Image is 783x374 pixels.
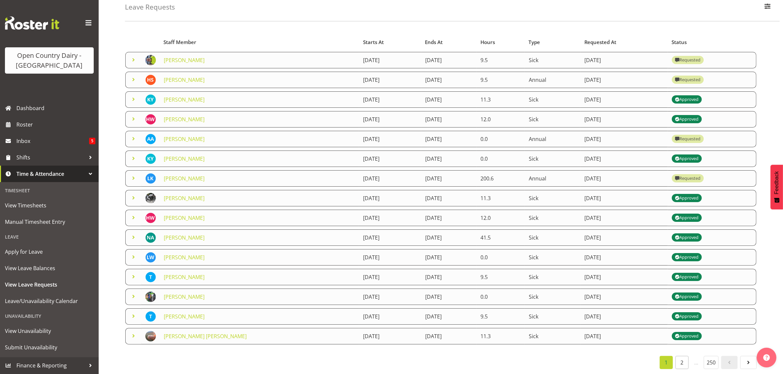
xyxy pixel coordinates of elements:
td: [DATE] [421,229,477,246]
div: Unavailability [2,309,97,323]
td: [DATE] [421,328,477,344]
td: [DATE] [421,72,477,88]
div: Approved [675,115,698,123]
td: [DATE] [580,111,668,128]
div: Requested [675,175,700,182]
td: 12.0 [477,111,525,128]
td: [DATE] [421,308,477,325]
img: Rosterit website logo [5,16,59,30]
td: [DATE] [359,52,421,68]
td: 41.5 [477,229,525,246]
td: [DATE] [580,249,668,266]
img: tama-baker8209.jpg [145,272,156,282]
a: Apply for Leave [2,244,97,260]
span: Dashboard [16,103,95,113]
div: Requested [675,135,700,143]
img: neil-abrahams11210.jpg [145,232,156,243]
span: Roster [16,120,95,129]
td: Sick [525,328,580,344]
td: [DATE] [359,308,421,325]
a: [PERSON_NAME] [164,116,205,123]
div: Timesheet [2,184,97,197]
td: Annual [525,72,580,88]
span: Ends At [425,38,443,46]
td: Sick [525,151,580,167]
span: Manual Timesheet Entry [5,217,94,227]
a: [PERSON_NAME] [164,155,205,162]
span: View Leave Requests [5,280,94,290]
td: Annual [525,170,580,187]
td: [DATE] [580,151,668,167]
div: Approved [675,253,698,261]
a: [PERSON_NAME] [164,57,205,64]
td: [DATE] [421,289,477,305]
span: Starts At [363,38,384,46]
a: 250 [704,356,719,369]
span: View Unavailability [5,326,94,336]
button: Feedback - Show survey [771,165,783,209]
td: [DATE] [580,72,668,88]
td: Sick [525,289,580,305]
td: [DATE] [580,229,668,246]
img: harpreet-singh11081.jpg [145,75,156,85]
div: Approved [675,293,698,301]
td: [DATE] [359,229,421,246]
div: Approved [675,214,698,222]
td: [DATE] [359,328,421,344]
img: tama-baker8209.jpg [145,311,156,322]
td: 9.5 [477,308,525,325]
td: [DATE] [359,289,421,305]
td: [DATE] [359,91,421,108]
div: Requested [675,56,700,64]
td: [DATE] [580,131,668,147]
td: Sick [525,111,580,128]
span: Apply for Leave [5,247,94,257]
td: Sick [525,249,580,266]
img: craig-schlager-reay544363f98204df1b063025af03480625.png [145,193,156,203]
div: Approved [675,313,698,320]
td: [DATE] [421,52,477,68]
span: Submit Unavailability [5,342,94,352]
img: help-xxl-2.png [763,354,770,361]
td: 11.3 [477,91,525,108]
span: Time & Attendance [16,169,86,179]
td: [DATE] [580,91,668,108]
td: [DATE] [359,111,421,128]
img: jimi-jack2d49adff5e4179d594c9ccc0e579dba0.png [145,292,156,302]
div: Approved [675,332,698,340]
a: [PERSON_NAME] [164,273,205,281]
td: [DATE] [421,131,477,147]
td: 12.0 [477,210,525,226]
a: View Unavailability [2,323,97,339]
a: [PERSON_NAME] [PERSON_NAME] [164,333,247,340]
img: fraser-stephens867d80d0bdf85d5522d0368dc062b50c.png [145,331,156,341]
img: daryl-wrigley6f2330e6b44fb510819945a2b605f27c.png [145,55,156,65]
a: View Leave Requests [2,276,97,293]
td: 0.0 [477,249,525,266]
div: Open Country Dairy - [GEOGRAPHIC_DATA] [12,51,87,70]
td: 0.0 [477,151,525,167]
img: lalesh-kumar8193.jpg [145,173,156,184]
div: Requested [675,76,700,84]
td: [DATE] [359,72,421,88]
span: View Leave Balances [5,263,94,273]
td: [DATE] [421,269,477,285]
div: Approved [675,234,698,242]
a: [PERSON_NAME] [164,135,205,143]
td: [DATE] [580,328,668,344]
img: helaina-walker7421.jpg [145,213,156,223]
td: Sick [525,269,580,285]
td: [DATE] [580,170,668,187]
td: 9.5 [477,52,525,68]
td: Sick [525,190,580,206]
td: 200.6 [477,170,525,187]
a: [PERSON_NAME] [164,313,205,320]
img: kerry-young11236.jpg [145,153,156,164]
div: Approved [675,155,698,163]
a: View Timesheets [2,197,97,214]
td: Sick [525,308,580,325]
div: Approved [675,96,698,104]
img: abhilash-antony8160.jpg [145,134,156,144]
span: 5 [89,138,95,144]
td: Sick [525,52,580,68]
